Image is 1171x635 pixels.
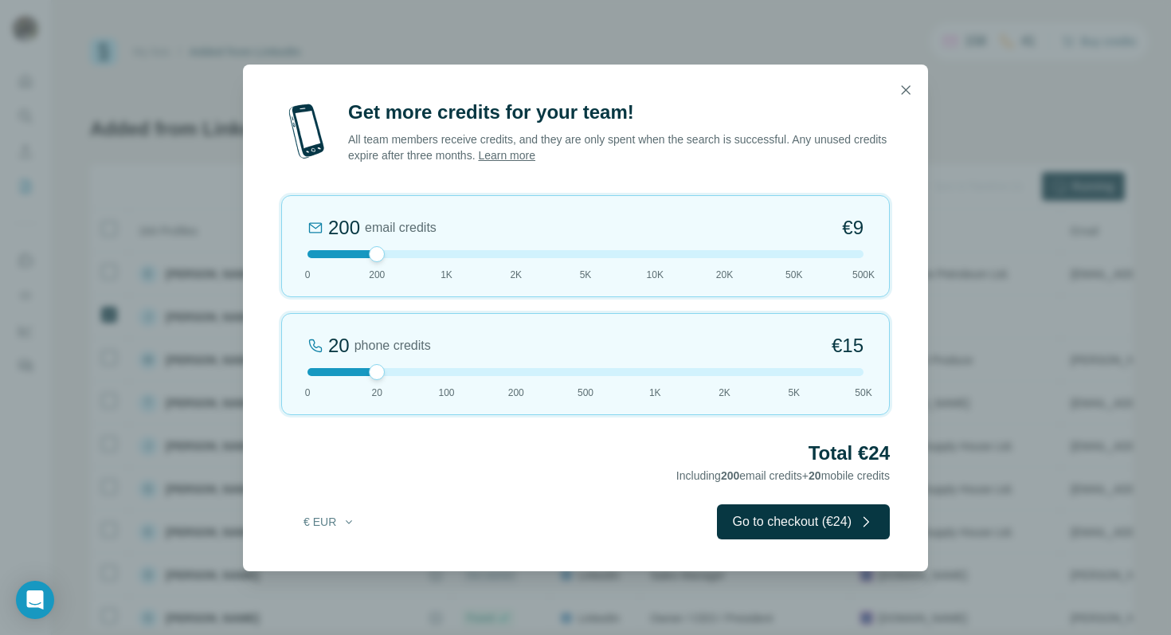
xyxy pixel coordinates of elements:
span: 20 [809,469,821,482]
span: 200 [369,268,385,282]
span: 100 [438,386,454,400]
button: Go to checkout (€24) [717,504,890,539]
img: mobile-phone [281,100,332,163]
span: 1K [441,268,452,282]
span: 20K [716,268,733,282]
div: 20 [328,333,350,359]
a: Learn more [478,149,535,162]
span: 2K [719,386,730,400]
span: 20 [372,386,382,400]
span: 0 [305,268,311,282]
span: 5K [580,268,592,282]
span: 50K [855,386,871,400]
span: 200 [721,469,739,482]
span: Including email credits + mobile credits [676,469,890,482]
span: email credits [365,218,437,237]
span: 50K [785,268,802,282]
div: Open Intercom Messenger [16,581,54,619]
div: 200 [328,215,360,241]
span: 0 [305,386,311,400]
span: 500 [578,386,593,400]
span: 2K [510,268,522,282]
button: € EUR [292,508,366,536]
span: 200 [508,386,524,400]
span: 10K [647,268,664,282]
span: 500K [852,268,875,282]
span: 5K [788,386,800,400]
h2: Total €24 [281,441,890,466]
span: 1K [649,386,661,400]
span: €15 [832,333,864,359]
p: All team members receive credits, and they are only spent when the search is successful. Any unus... [348,131,890,163]
span: €9 [842,215,864,241]
span: phone credits [354,336,431,355]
